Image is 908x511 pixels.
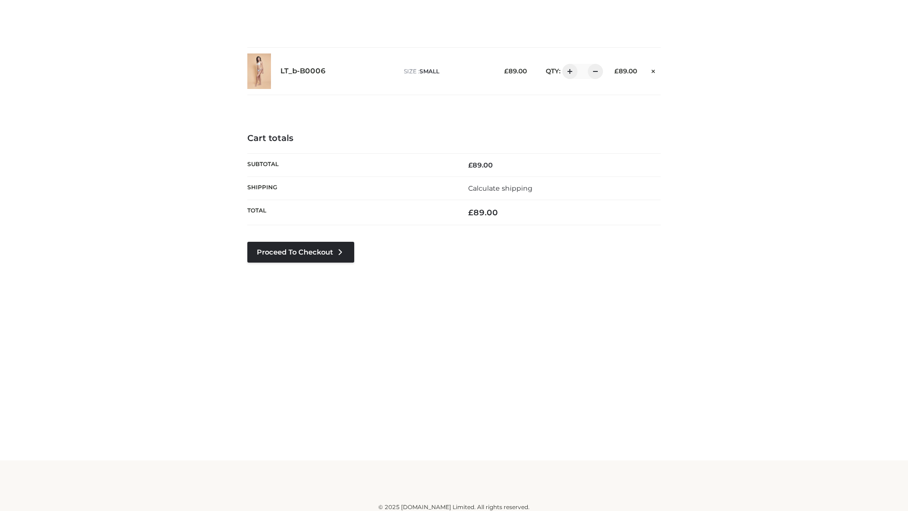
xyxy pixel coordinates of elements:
th: Subtotal [247,153,454,176]
span: SMALL [419,68,439,75]
span: £ [468,161,472,169]
bdi: 89.00 [468,161,493,169]
span: £ [504,67,508,75]
th: Total [247,200,454,225]
span: £ [614,67,619,75]
bdi: 89.00 [504,67,527,75]
p: size : [404,67,489,76]
span: £ [468,208,473,217]
a: LT_b-B0006 [280,67,326,76]
a: Proceed to Checkout [247,242,354,263]
h4: Cart totals [247,133,661,144]
a: Remove this item [646,64,661,76]
th: Shipping [247,176,454,200]
a: Calculate shipping [468,184,533,193]
div: QTY: [536,64,600,79]
bdi: 89.00 [468,208,498,217]
bdi: 89.00 [614,67,637,75]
